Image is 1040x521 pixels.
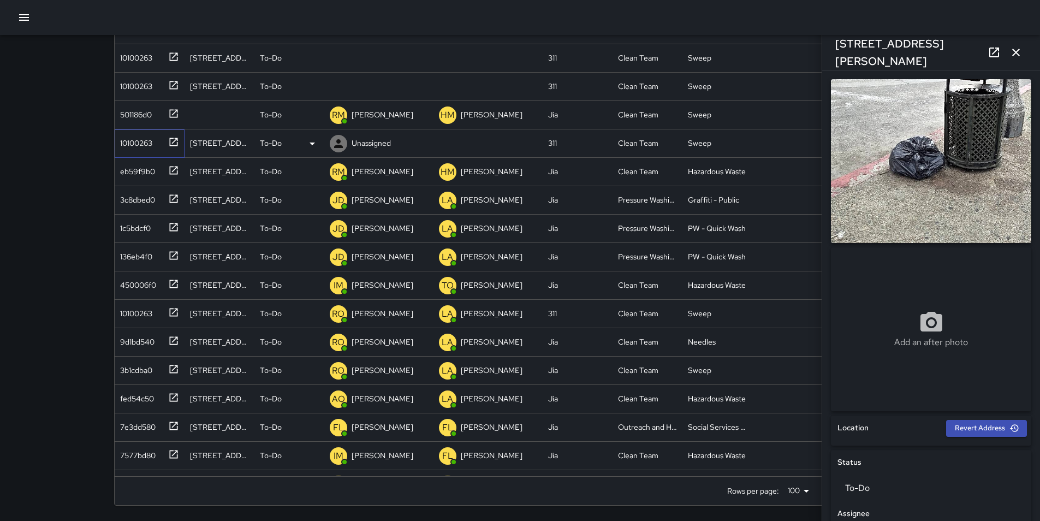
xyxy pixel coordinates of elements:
[260,336,282,347] p: To-Do
[332,251,344,264] p: JD
[190,280,249,291] div: 1639 Market Street
[116,446,156,461] div: 7577bd80
[461,308,522,319] p: [PERSON_NAME]
[442,336,453,349] p: LA
[352,109,413,120] p: [PERSON_NAME]
[442,449,453,463] p: FL
[441,165,455,179] p: HM
[618,393,658,404] div: Clean Team
[190,81,249,92] div: 400 Van Ness Avenue
[618,422,677,433] div: Outreach and Hospitality
[548,422,558,433] div: Jia
[688,280,746,291] div: Hazardous Waste
[618,81,658,92] div: Clean Team
[352,365,413,376] p: [PERSON_NAME]
[116,76,152,92] div: 10100263
[190,194,249,205] div: 335 Mcallister Street
[352,223,413,234] p: [PERSON_NAME]
[442,222,453,235] p: LA
[618,138,658,149] div: Clean Team
[461,223,522,234] p: [PERSON_NAME]
[618,308,658,319] div: Clean Team
[688,393,746,404] div: Hazardous Waste
[461,422,522,433] p: [PERSON_NAME]
[548,223,558,234] div: Jia
[352,166,413,177] p: [PERSON_NAME]
[190,138,249,149] div: 335 Mcallister Street
[190,251,249,262] div: 30 Polk Street
[548,166,558,177] div: Jia
[190,223,249,234] div: 30 Polk Street
[688,223,746,234] div: PW - Quick Wash
[332,222,344,235] p: JD
[116,190,155,205] div: 3c8dbed0
[260,365,282,376] p: To-Do
[618,194,677,205] div: Pressure Washing
[783,483,813,499] div: 100
[116,332,154,347] div: 9d1bd540
[260,109,282,120] p: To-Do
[352,138,391,149] p: Unassigned
[548,251,558,262] div: Jia
[461,336,522,347] p: [PERSON_NAME]
[260,223,282,234] p: To-Do
[190,308,249,319] div: 600 Mcallister Street
[190,450,249,461] div: 77 Van Ness Avenue
[352,393,413,404] p: [PERSON_NAME]
[352,336,413,347] p: [PERSON_NAME]
[461,450,522,461] p: [PERSON_NAME]
[332,194,344,207] p: JD
[190,336,249,347] div: 630 Gough Street
[116,218,151,234] div: 1c5bdcf0
[442,279,454,292] p: TO
[190,365,249,376] div: 630 Gough Street
[548,450,558,461] div: Jia
[190,166,249,177] div: 30 Larkin Street
[116,133,152,149] div: 10100263
[548,393,558,404] div: Jia
[461,194,522,205] p: [PERSON_NAME]
[688,194,739,205] div: Graffiti - Public
[461,251,522,262] p: [PERSON_NAME]
[116,275,156,291] div: 450006f0
[190,52,249,63] div: 30 Larkin Street
[260,308,282,319] p: To-Do
[332,307,344,321] p: RO
[442,251,453,264] p: LA
[334,279,343,292] p: IM
[442,307,453,321] p: LA
[688,52,711,63] div: Sweep
[260,393,282,404] p: To-Do
[332,336,344,349] p: RO
[441,109,455,122] p: HM
[688,336,716,347] div: Needles
[352,251,413,262] p: [PERSON_NAME]
[618,223,677,234] div: Pressure Washing
[260,422,282,433] p: To-Do
[548,138,557,149] div: 311
[260,138,282,149] p: To-Do
[332,165,345,179] p: RM
[548,109,558,120] div: Jia
[442,194,453,207] p: LA
[461,109,522,120] p: [PERSON_NAME]
[260,194,282,205] p: To-Do
[442,421,453,434] p: FL
[442,393,453,406] p: LA
[688,166,746,177] div: Hazardous Waste
[727,486,779,496] p: Rows per page:
[548,81,557,92] div: 311
[352,450,413,461] p: [PERSON_NAME]
[688,450,746,461] div: Hazardous Waste
[618,166,658,177] div: Clean Team
[618,251,677,262] div: Pressure Washing
[116,304,152,319] div: 10100263
[333,421,344,434] p: FL
[332,109,345,122] p: RM
[688,365,711,376] div: Sweep
[618,365,658,376] div: Clean Team
[548,308,557,319] div: 311
[442,364,453,377] p: LA
[116,48,152,63] div: 10100263
[548,52,557,63] div: 311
